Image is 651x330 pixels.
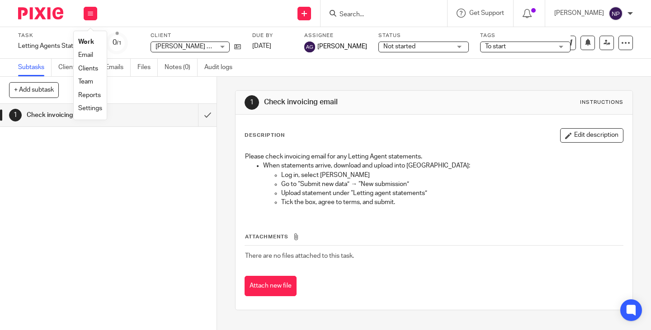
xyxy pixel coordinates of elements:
[480,32,571,39] label: Tags
[317,42,367,51] span: [PERSON_NAME]
[137,59,158,76] a: Files
[9,109,22,121] div: 1
[580,99,623,106] div: Instructions
[78,105,102,112] a: Settings
[58,59,99,76] a: Client tasks
[105,59,131,76] a: Emails
[18,7,63,19] img: Pixie
[18,42,95,51] div: Letting Agents Statements
[165,59,198,76] a: Notes (0)
[18,32,95,39] label: Task
[204,59,239,76] a: Audit logs
[245,95,259,110] div: 1
[281,171,623,180] p: Log in, select [PERSON_NAME]
[252,32,293,39] label: Due by
[113,37,122,48] div: 0
[78,39,94,45] a: Work
[78,65,98,72] a: Clients
[18,59,52,76] a: Subtasks
[485,43,506,50] span: To start
[304,42,315,52] img: svg%3E
[281,198,623,207] p: Tick the box, agree to terms, and submit.
[252,43,271,49] span: [DATE]
[78,92,101,98] a: Reports
[78,79,93,85] a: Team
[245,234,288,239] span: Attachments
[156,43,297,50] span: [PERSON_NAME] Villa Investments (Liverpool) Ltd
[78,52,93,58] a: Email
[339,11,420,19] input: Search
[378,32,469,39] label: Status
[281,180,623,189] p: Go to “Submit new data” → “New submission”
[263,161,623,170] p: When statements arrive, download and upload into [GEOGRAPHIC_DATA]:
[245,253,354,259] span: There are no files attached to this task.
[245,132,285,139] p: Description
[264,98,453,107] h1: Check invoicing email
[554,9,604,18] p: [PERSON_NAME]
[245,276,297,296] button: Attach new file
[304,32,367,39] label: Assignee
[560,128,623,143] button: Edit description
[117,41,122,46] small: /1
[245,152,623,161] p: Please check invoicing email for any Letting Agent statements.
[469,10,504,16] span: Get Support
[383,43,415,50] span: Not started
[609,6,623,21] img: svg%3E
[9,82,59,98] button: + Add subtask
[151,32,241,39] label: Client
[27,108,135,122] h1: Check invoicing email
[281,189,623,198] p: Upload statement under “Letting agent statements”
